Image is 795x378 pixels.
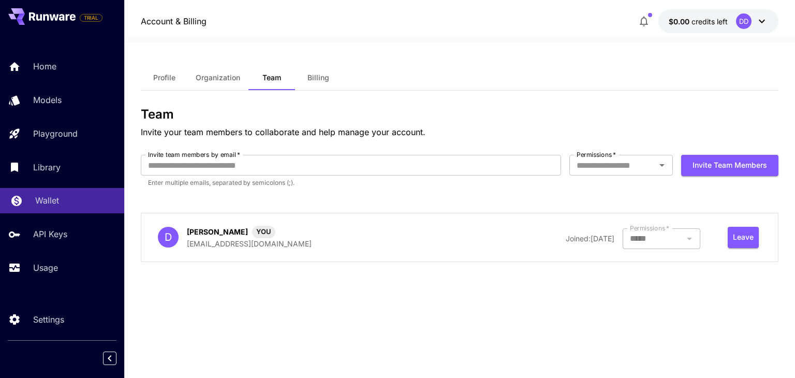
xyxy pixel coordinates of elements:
[103,352,116,365] button: Collapse sidebar
[33,127,78,140] p: Playground
[35,194,59,207] p: Wallet
[80,14,102,22] span: TRIAL
[148,178,553,188] p: Enter multiple emails, separated by semicolons (;).
[307,73,329,82] span: Billing
[736,13,752,29] div: DD
[681,155,778,176] button: Invite team members
[153,73,175,82] span: Profile
[728,227,759,248] button: Leave
[33,228,67,240] p: API Keys
[655,158,669,172] button: Open
[187,226,248,237] p: [PERSON_NAME]
[262,73,281,82] span: Team
[33,60,56,72] p: Home
[691,17,728,26] span: credits left
[669,16,728,27] div: $0.00
[33,94,62,106] p: Models
[148,150,240,159] label: Invite team members by email
[33,261,58,274] p: Usage
[141,15,207,27] a: Account & Billing
[141,107,778,122] h3: Team
[141,126,778,138] p: Invite your team members to collaborate and help manage your account.
[187,238,312,249] p: [EMAIL_ADDRESS][DOMAIN_NAME]
[566,234,614,243] span: Joined: [DATE]
[80,11,102,24] span: Add your payment card to enable full platform functionality.
[658,9,778,33] button: $0.00DD
[577,150,616,159] label: Permissions
[196,73,240,82] span: Organization
[252,227,275,237] span: YOU
[33,313,64,326] p: Settings
[630,224,669,232] label: Permissions
[33,161,61,173] p: Library
[111,349,124,368] div: Collapse sidebar
[669,17,691,26] span: $0.00
[158,227,179,248] div: D
[141,15,207,27] nav: breadcrumb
